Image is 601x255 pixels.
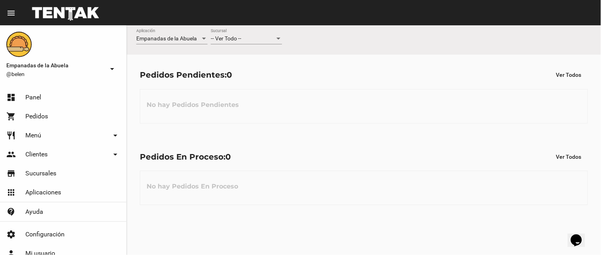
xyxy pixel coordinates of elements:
[556,154,582,160] span: Ver Todos
[6,93,16,102] mat-icon: dashboard
[25,208,43,216] span: Ayuda
[140,150,231,163] div: Pedidos En Proceso:
[6,32,32,57] img: f0136945-ed32-4f7c-91e3-a375bc4bb2c5.png
[140,69,232,81] div: Pedidos Pendientes:
[6,112,16,121] mat-icon: shopping_cart
[25,150,48,158] span: Clientes
[225,152,231,162] span: 0
[25,230,65,238] span: Configuración
[140,175,244,198] h3: No hay Pedidos En Proceso
[550,68,588,82] button: Ver Todos
[140,93,245,117] h3: No hay Pedidos Pendientes
[136,35,197,42] span: Empanadas de la Abuela
[25,131,41,139] span: Menú
[107,64,117,74] mat-icon: arrow_drop_down
[111,131,120,140] mat-icon: arrow_drop_down
[550,150,588,164] button: Ver Todos
[6,61,104,70] span: Empanadas de la Abuela
[6,188,16,197] mat-icon: apps
[6,207,16,217] mat-icon: contact_support
[6,8,16,18] mat-icon: menu
[6,230,16,239] mat-icon: settings
[556,72,582,78] span: Ver Todos
[211,35,241,42] span: -- Ver Todo --
[25,93,41,101] span: Panel
[25,112,48,120] span: Pedidos
[6,70,104,78] span: @belen
[568,223,593,247] iframe: chat widget
[6,150,16,159] mat-icon: people
[6,131,16,140] mat-icon: restaurant
[227,70,232,80] span: 0
[111,150,120,159] mat-icon: arrow_drop_down
[6,169,16,178] mat-icon: store
[25,188,61,196] span: Aplicaciones
[25,169,56,177] span: Sucursales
